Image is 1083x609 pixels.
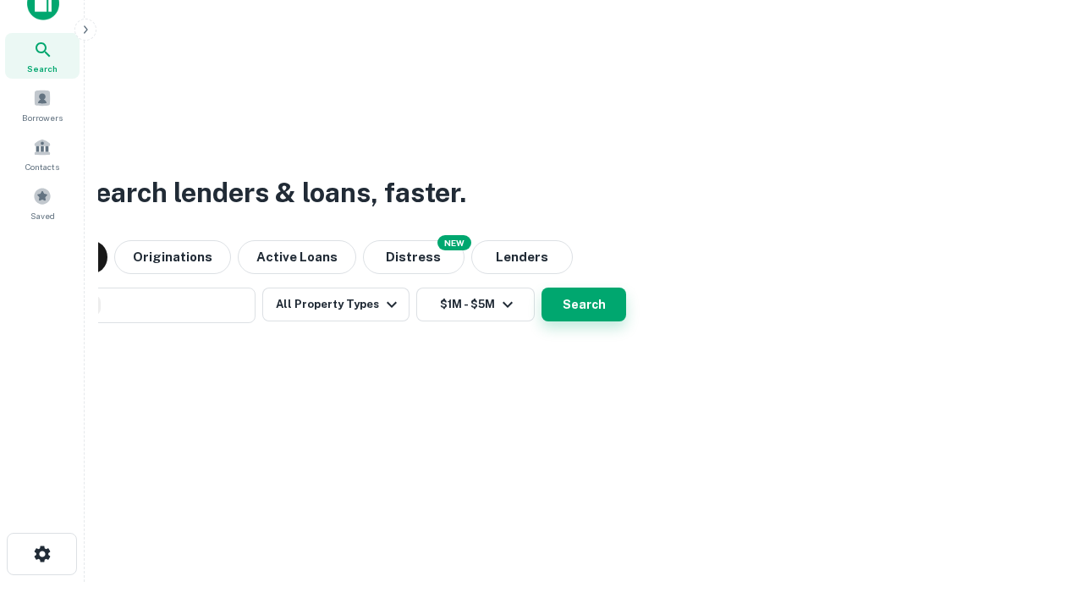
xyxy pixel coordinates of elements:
iframe: Chat Widget [998,474,1083,555]
span: Search [27,62,58,75]
button: $1M - $5M [416,288,535,321]
span: Borrowers [22,111,63,124]
a: Borrowers [5,82,80,128]
button: Active Loans [238,240,356,274]
button: Originations [114,240,231,274]
button: All Property Types [262,288,410,321]
span: Saved [30,209,55,222]
button: Search distressed loans with lien and other non-mortgage details. [363,240,465,274]
a: Contacts [5,131,80,177]
h3: Search lenders & loans, faster. [77,173,466,213]
div: NEW [437,235,471,250]
button: Lenders [471,240,573,274]
button: Search [541,288,626,321]
span: Contacts [25,160,59,173]
a: Search [5,33,80,79]
a: Saved [5,180,80,226]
